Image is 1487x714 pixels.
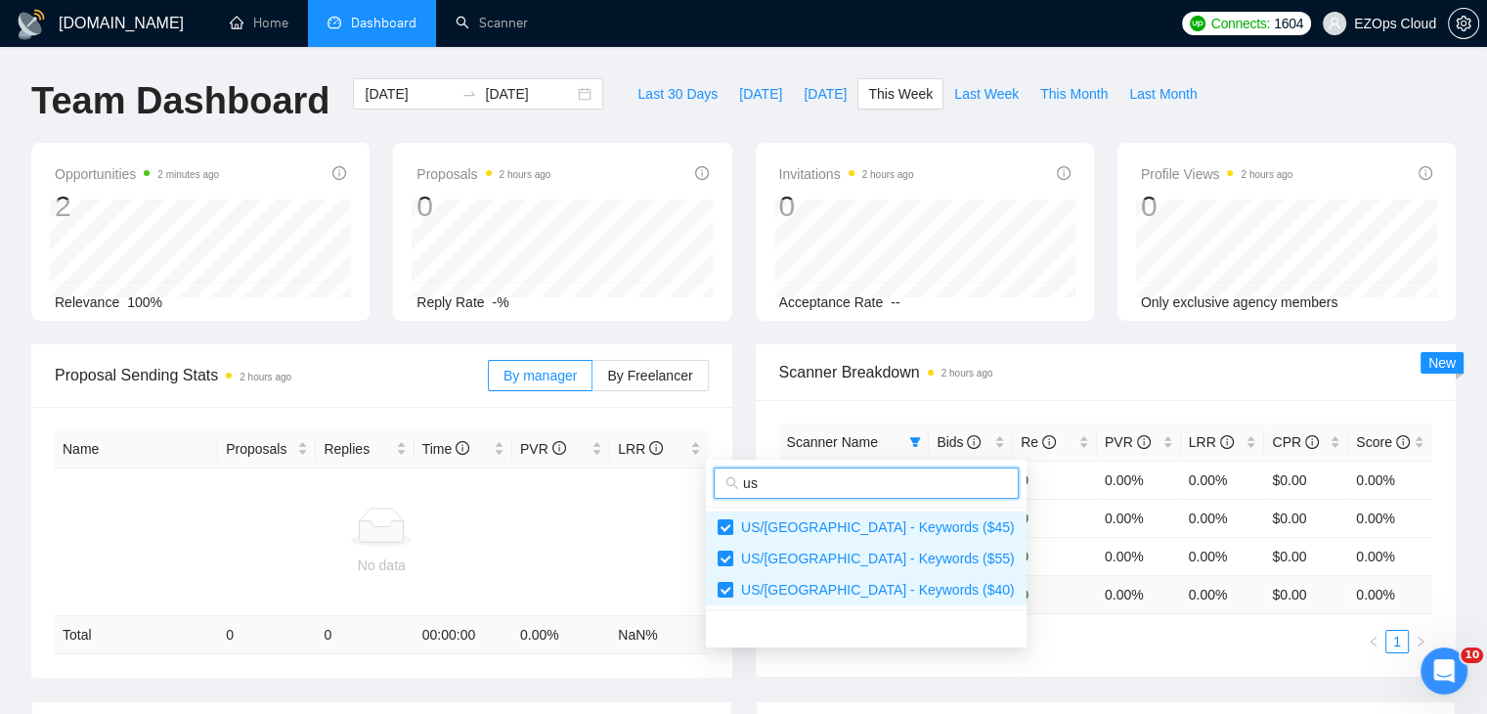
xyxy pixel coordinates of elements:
[1272,434,1318,450] span: CPR
[649,441,663,455] span: info-circle
[1105,434,1151,450] span: PVR
[1013,499,1097,537] td: 0
[1013,461,1097,499] td: 0
[1396,435,1410,449] span: info-circle
[905,427,925,457] span: filter
[739,83,782,105] span: [DATE]
[1013,537,1097,575] td: 0
[1274,13,1303,34] span: 1604
[503,368,577,383] span: By manager
[157,169,219,180] time: 2 minutes ago
[365,83,454,105] input: Start date
[779,360,1433,384] span: Scanner Breakdown
[1305,435,1319,449] span: info-circle
[416,294,484,310] span: Reply Rate
[1362,630,1385,653] li: Previous Page
[1141,188,1293,225] div: 0
[728,78,793,110] button: [DATE]
[1348,499,1432,537] td: 0.00%
[1264,537,1348,575] td: $0.00
[1211,13,1270,34] span: Connects:
[1328,17,1341,30] span: user
[218,616,316,654] td: 0
[941,368,993,379] time: 2 hours ago
[485,83,574,105] input: End date
[1348,575,1432,613] td: 0.00 %
[1241,169,1292,180] time: 2 hours ago
[512,616,610,654] td: 0.00 %
[1040,83,1108,105] span: This Month
[1097,499,1181,537] td: 0.00%
[127,294,162,310] span: 100%
[1129,83,1197,105] span: Last Month
[618,441,663,457] span: LRR
[31,78,329,124] h1: Team Dashboard
[461,86,477,102] span: to
[1264,461,1348,499] td: $0.00
[1348,537,1432,575] td: 0.00%
[324,438,391,460] span: Replies
[415,616,512,654] td: 00:00:00
[857,78,943,110] button: This Week
[1448,16,1479,31] a: setting
[1419,166,1432,180] span: info-circle
[1368,636,1379,647] span: left
[967,435,981,449] span: info-circle
[55,363,488,387] span: Proposal Sending Stats
[55,616,218,654] td: Total
[500,169,551,180] time: 2 hours ago
[862,169,914,180] time: 2 hours ago
[1029,78,1118,110] button: This Month
[1362,630,1385,653] button: left
[1415,636,1426,647] span: right
[1449,16,1478,31] span: setting
[461,86,477,102] span: swap-right
[937,434,981,450] span: Bids
[55,188,219,225] div: 2
[1021,434,1056,450] span: Re
[55,430,218,469] th: Name
[725,476,739,490] span: search
[1042,435,1056,449] span: info-circle
[779,188,914,225] div: 0
[733,519,1015,535] span: US/[GEOGRAPHIC_DATA] - Keywords ($45)
[1190,16,1205,31] img: upwork-logo.png
[943,78,1029,110] button: Last Week
[1448,8,1479,39] button: setting
[16,9,47,40] img: logo
[316,430,414,469] th: Replies
[637,83,718,105] span: Last 30 Days
[1181,537,1265,575] td: 0.00%
[1097,575,1181,613] td: 0.00 %
[218,430,316,469] th: Proposals
[1220,435,1234,449] span: info-circle
[627,78,728,110] button: Last 30 Days
[1421,647,1467,694] iframe: Intercom live chat
[230,15,288,31] a: homeHome
[1386,631,1408,652] a: 1
[1097,537,1181,575] td: 0.00%
[422,441,469,457] span: Time
[1013,575,1097,613] td: 0
[1181,461,1265,499] td: 0.00%
[891,294,899,310] span: --
[868,83,933,105] span: This Week
[1264,499,1348,537] td: $0.00
[909,436,921,448] span: filter
[793,78,857,110] button: [DATE]
[552,441,566,455] span: info-circle
[733,582,1015,598] span: US/[GEOGRAPHIC_DATA] - Keywords ($40)
[1264,575,1348,613] td: $ 0.00
[332,166,346,180] span: info-circle
[1356,434,1409,450] span: Score
[1181,575,1265,613] td: 0.00 %
[55,294,119,310] span: Relevance
[787,434,878,450] span: Scanner Name
[493,294,509,310] span: -%
[1189,434,1234,450] span: LRR
[779,294,884,310] span: Acceptance Rate
[1428,355,1456,371] span: New
[55,162,219,186] span: Opportunities
[695,166,709,180] span: info-circle
[1409,630,1432,653] li: Next Page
